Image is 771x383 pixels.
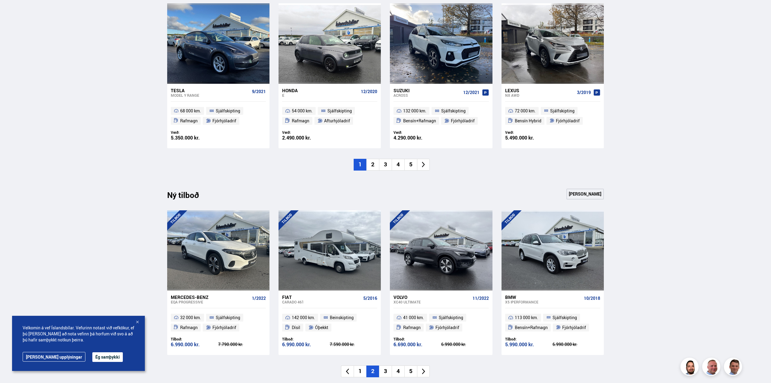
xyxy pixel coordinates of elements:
span: 113 000 km. [515,314,538,321]
a: Mercedes-Benz EQA PROGRESSIVE 1/2022 32 000 km. Sjálfskipting Rafmagn Fjórhjóladrif Tilboð: 6.990... [167,290,269,355]
div: Tesla [171,88,250,93]
span: 11/2022 [473,296,489,301]
button: Ég samþykki [92,352,123,362]
div: X5 IPERFORMANCE [505,300,581,304]
span: 32 000 km. [180,314,201,321]
li: 4 [392,159,404,171]
span: 54 000 km. [292,107,313,115]
span: Bensín+Rafmagn [403,117,436,124]
a: BMW X5 IPERFORMANCE 10/2018 113 000 km. Sjálfskipting Bensín+Rafmagn Fjórhjóladrif Tilboð: 5.990.... [502,290,604,355]
div: 5.490.000 kr. [505,135,553,140]
span: Sjálfskipting [216,314,240,321]
span: Fjórhjóladrif [212,117,236,124]
img: FbJEzSuNWCJXmdc-.webp [725,359,743,377]
li: 5 [404,366,417,377]
img: siFngHWaQ9KaOqBr.png [703,359,721,377]
img: nhp88E3Fdnt1Opn2.png [681,359,699,377]
span: 41 000 km. [403,314,424,321]
div: 6.990.000 kr. [171,342,218,347]
div: Verð: [171,130,218,135]
span: 12/2021 [463,90,479,95]
li: 2 [366,159,379,171]
div: NX AWD [505,93,575,97]
span: 5/2016 [363,296,377,301]
div: 7.590.000 kr. [330,342,378,347]
span: Rafmagn [403,324,421,331]
div: 5.990.000 kr. [505,342,553,347]
span: Fjórhjóladrif [451,117,475,124]
span: Rafmagn [180,324,198,331]
span: Afturhjóladrif [324,117,350,124]
a: Lexus NX AWD 3/2019 72 000 km. Sjálfskipting Bensín Hybrid Fjórhjóladrif Verð: 5.490.000 kr. [502,84,604,148]
div: Verð: [282,130,330,135]
span: 72 000 km. [515,107,536,115]
span: Beinskipting [330,314,354,321]
div: 4.290.000 kr. [393,135,441,140]
a: Tesla Model Y RANGE 9/2021 68 000 km. Sjálfskipting Rafmagn Fjórhjóladrif Verð: 5.350.000 kr. [167,84,269,148]
span: 132 000 km. [403,107,426,115]
div: E [282,93,358,97]
div: Volvo [393,294,470,300]
div: Tilboð: [393,337,441,341]
div: 7.790.000 kr. [218,342,266,347]
div: Ný tilboð [167,190,209,203]
div: EQA PROGRESSIVE [171,300,250,304]
span: Sjálfskipting [327,107,352,115]
span: 68 000 km. [180,107,201,115]
div: Mercedes-Benz [171,294,250,300]
li: 4 [392,366,404,377]
span: Rafmagn [180,117,198,124]
span: Velkomin á vef Íslandsbílar. Vefurinn notast við vefkökur, ef þú [PERSON_NAME] að nota vefinn þá ... [23,325,134,343]
div: XC40 ULTIMATE [393,300,470,304]
a: [PERSON_NAME] upplýsingar [23,352,85,362]
span: Sjálfskipting [216,107,240,115]
span: 9/2021 [252,89,266,94]
div: 6.690.000 kr. [393,342,441,347]
span: 10/2018 [584,296,600,301]
div: Tilboð: [171,337,218,341]
div: Verð: [505,130,553,135]
div: BMW [505,294,581,300]
span: 3/2019 [577,90,591,95]
div: Honda [282,88,358,93]
span: Fjórhjóladrif [435,324,459,331]
li: 3 [379,366,392,377]
span: Fjórhjóladrif [562,324,586,331]
div: Tilboð: [505,337,553,341]
span: 12/2020 [361,89,377,94]
span: Bensín Hybrid [515,117,541,124]
li: 1 [354,366,366,377]
div: Verð: [393,130,441,135]
span: Bensín+Rafmagn [515,324,548,331]
li: 1 [354,159,366,171]
a: Honda E 12/2020 54 000 km. Sjálfskipting Rafmagn Afturhjóladrif Verð: 2.490.000 kr. [279,84,381,148]
div: 5.350.000 kr. [171,135,218,140]
button: Opna LiveChat spjallviðmót [5,2,23,20]
a: [PERSON_NAME] [566,189,604,199]
div: Lexus [505,88,575,93]
span: Fjórhjóladrif [556,117,580,124]
span: Sjálfskipting [441,107,466,115]
span: Óþekkt [315,324,328,331]
div: 2.490.000 kr. [282,135,330,140]
span: Rafmagn [292,117,309,124]
div: 6.990.000 kr. [441,342,489,347]
div: Carado 461 [282,300,361,304]
span: 142 000 km. [292,314,315,321]
span: Sjálfskipting [550,107,575,115]
span: Fjórhjóladrif [212,324,236,331]
span: Dísil [292,324,300,331]
li: 2 [366,366,379,377]
a: Volvo XC40 ULTIMATE 11/2022 41 000 km. Sjálfskipting Rafmagn Fjórhjóladrif Tilboð: 6.690.000 kr. ... [390,290,492,355]
div: Model Y RANGE [171,93,250,97]
li: 5 [404,159,417,171]
div: Tilboð: [282,337,330,341]
span: Sjálfskipting [439,314,463,321]
div: 6.990.000 kr. [553,342,600,347]
a: Fiat Carado 461 5/2016 142 000 km. Beinskipting Dísil Óþekkt Tilboð: 6.990.000 kr. 7.590.000 kr. [279,290,381,355]
span: 1/2022 [252,296,266,301]
div: 6.990.000 kr. [282,342,330,347]
div: Across [393,93,460,97]
li: 3 [379,159,392,171]
a: Suzuki Across 12/2021 132 000 km. Sjálfskipting Bensín+Rafmagn Fjórhjóladrif Verð: 4.290.000 kr. [390,84,492,148]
